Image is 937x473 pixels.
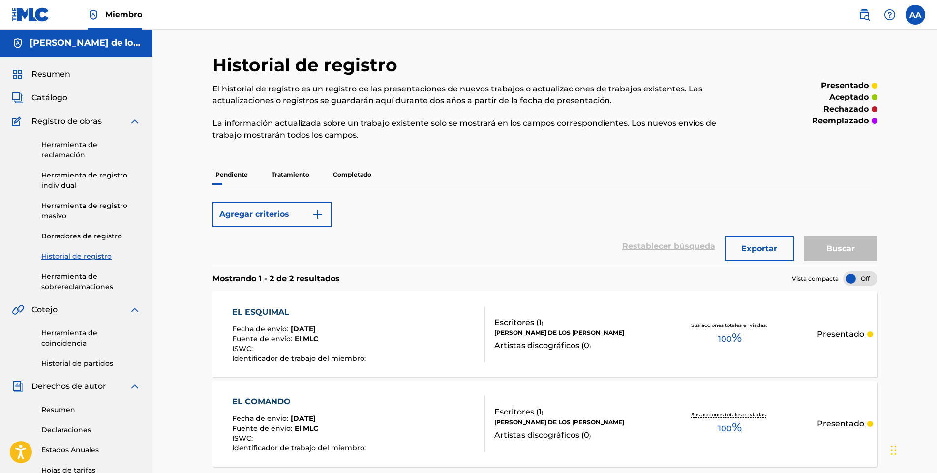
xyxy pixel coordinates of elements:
[906,5,925,25] div: User Menu
[212,381,877,467] a: EL COMANDOFecha de envío:[DATE]Fuente de envío:El MLCISWC:Identificador de trabajo del miembro:Es...
[232,325,291,333] span: Fecha de envío:
[12,68,70,80] a: ResumenResumen
[884,9,896,21] img: Ayuda
[817,329,864,339] font: Presentado
[494,328,643,337] div: [PERSON_NAME] DE LOS [PERSON_NAME]
[269,164,312,185] p: Tratamiento
[858,9,870,21] img: buscar
[854,5,874,25] a: Public Search
[494,429,643,441] div: )
[880,5,900,25] div: Help
[12,37,24,49] img: Cuentas
[31,304,58,316] span: Cotejo
[312,208,324,220] img: 9d2ae6d4665cec9f34b9.svg
[219,208,289,220] font: Agregar criterios
[232,414,291,423] span: Fecha de envío:
[212,83,725,107] p: El historial de registro es un registro de las presentaciones de nuevos trabajos o actualizacione...
[232,396,368,408] div: EL COMANDO
[829,92,869,102] font: aceptado
[494,340,643,352] div: )
[725,236,794,261] button: Exportar
[494,341,589,350] font: Artistas discográficos (0
[12,92,24,104] img: Catálogo
[129,116,141,127] img: expandir
[41,358,141,369] a: Historial de partidos
[494,418,643,427] div: [PERSON_NAME] DE LOS [PERSON_NAME]
[232,434,255,443] span: ISWC :
[888,426,937,473] iframe: Chat Widget
[494,318,542,327] font: Escritores (1
[212,197,877,266] form: Formulario de búsqueda
[212,164,251,185] p: Pendiente
[12,116,25,127] img: Registro de obras
[691,411,769,418] p: Sus acciones totales enviadas:
[41,251,141,262] a: Historial de registro
[212,202,332,227] button: Agregar criterios
[823,104,869,114] font: rechazado
[494,317,643,328] div: )
[291,414,316,423] span: [DATE]
[41,328,141,349] a: Herramienta de coincidencia
[30,37,141,49] h5: Alfonso Raul Aranda De Los Santos
[212,274,340,283] font: Mostrando 1 - 2 de 2 resultados
[12,381,24,392] img: Derechos de autor
[295,424,318,433] span: El MLC
[718,424,732,433] font: 100
[812,116,869,125] font: Reemplazado
[31,116,102,127] span: Registro de obras
[718,418,742,436] span: %
[232,443,368,452] span: Identificador de trabajo del miembro:
[891,436,897,465] div: Arrastrar
[41,201,141,221] a: Herramienta de registro masivo
[41,445,141,455] a: Estados Anuales
[105,9,142,20] span: Miembro
[129,381,141,392] img: expandir
[232,306,368,318] div: EL ESQUIMAL
[31,92,67,104] span: Catálogo
[232,424,295,433] span: Fuente de envío:
[494,407,542,416] font: Escritores (1
[232,344,255,353] span: ISWC :
[817,419,864,428] font: Presentado
[718,334,732,344] font: 100
[232,334,295,343] span: Fuente de envío:
[12,68,24,80] img: Resumen
[888,426,937,473] div: Widget de chat
[41,271,141,292] a: Herramienta de sobrereclamaciones
[494,406,643,418] div: )
[31,381,106,392] span: Derechos de autor
[792,274,839,283] span: Vista compacta
[212,291,877,377] a: EL ESQUIMALFecha de envío:[DATE]Fuente de envío:El MLCISWC:Identificador de trabajo del miembro:E...
[31,68,70,80] span: Resumen
[212,54,402,76] h2: Historial de registro
[12,92,67,104] a: CatálogoCatálogo
[691,322,769,329] p: Sus acciones totales enviadas:
[291,325,316,333] span: [DATE]
[232,354,368,363] span: Identificador de trabajo del miembro:
[12,304,24,316] img: Cotejo
[718,329,742,347] span: %
[330,164,374,185] p: Completado
[909,315,937,394] iframe: Resource Center
[129,304,141,316] img: expandir
[41,140,141,160] a: Herramienta de reclamación
[295,334,318,343] span: El MLC
[41,231,141,241] a: Borradores de registro
[212,118,725,141] p: La información actualizada sobre un trabajo existente solo se mostrará en los campos correspondie...
[494,430,589,440] font: Artistas discográficos (0
[12,7,50,22] img: Logotipo de MLC
[88,9,99,21] img: Máximo titular de derechos
[41,170,141,191] a: Herramienta de registro individual
[41,405,141,415] a: Resumen
[821,81,869,90] font: presentado
[41,425,141,435] a: Declaraciones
